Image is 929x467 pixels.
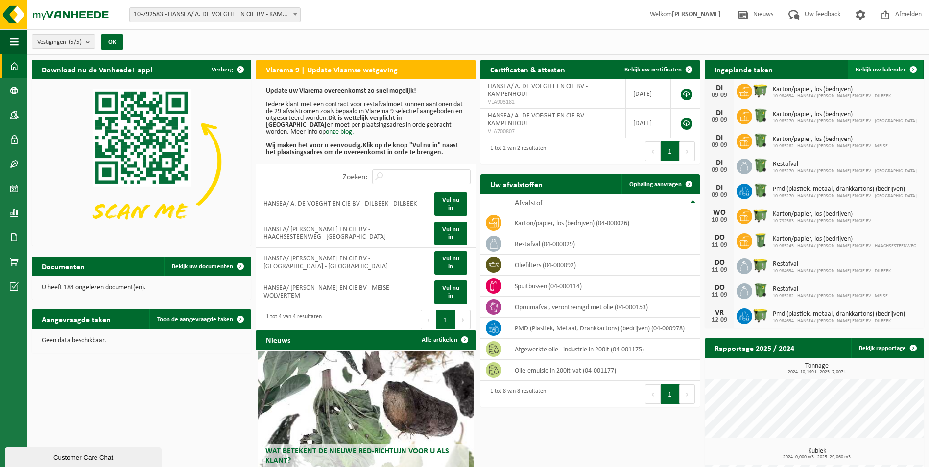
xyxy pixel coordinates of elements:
td: HANSEA/ [PERSON_NAME] EN CIE BV - [GEOGRAPHIC_DATA] - [GEOGRAPHIC_DATA] [256,248,426,277]
label: Zoeken: [343,173,367,181]
div: 11-09 [710,242,729,249]
div: 09-09 [710,167,729,174]
a: onze blog. [326,128,354,136]
td: PMD (Plastiek, Metaal, Drankkartons) (bedrijven) (04-000978) [507,318,700,339]
span: Bekijk uw certificaten [624,67,682,73]
span: 10-985270 - HANSEA/ [PERSON_NAME] EN CIE BV - [GEOGRAPHIC_DATA] [773,168,917,174]
div: 09-09 [710,92,729,99]
div: DO [710,259,729,267]
div: 1 tot 8 van 8 resultaten [485,383,546,405]
button: OK [101,34,123,50]
a: Vul nu in [434,192,467,216]
div: DI [710,109,729,117]
button: Next [680,141,695,161]
span: 10-985270 - HANSEA/ [PERSON_NAME] EN CIE BV - [GEOGRAPHIC_DATA] [773,118,917,124]
span: 10-985282 - HANSEA/ [PERSON_NAME] EN CIE BV - MEISE [773,143,888,149]
u: Wij maken het voor u eenvoudig. [266,142,363,149]
button: Previous [645,141,661,161]
span: Karton/papier, los (bedrijven) [773,210,871,218]
p: Geen data beschikbaar. [42,337,241,344]
span: 10-984634 - HANSEA/ [PERSON_NAME] EN CIE BV - DILBEEK [773,93,891,99]
u: Iedere klant met een contract voor restafval [266,101,388,108]
span: 10-792583 - HANSEA/ A. DE VOEGHT EN CIE BV - KAMPENHOUT [130,8,300,22]
span: 10-792583 - HANSEA/ [PERSON_NAME] EN CIE BV [773,218,871,224]
span: Toon de aangevraagde taken [157,316,233,323]
a: Ophaling aanvragen [621,174,699,194]
span: Wat betekent de nieuwe RED-richtlijn voor u als klant? [265,447,449,465]
div: VR [710,309,729,317]
h2: Rapportage 2025 / 2024 [705,338,804,357]
span: 2024: 0,000 m3 - 2025: 29,060 m3 [710,455,924,460]
img: Download de VHEPlus App [32,79,251,244]
span: 10-985270 - HANSEA/ [PERSON_NAME] EN CIE BV - [GEOGRAPHIC_DATA] [773,193,917,199]
img: WB-1100-HPE-GN-50 [752,207,769,224]
img: WB-0370-HPE-GN-50 [752,107,769,124]
button: Vestigingen(5/5) [32,34,95,49]
span: VLA903182 [488,98,618,106]
td: [DATE] [626,79,671,109]
span: Vestigingen [37,35,82,49]
button: Previous [645,384,661,404]
span: HANSEA/ A. DE VOEGHT EN CIE BV - KAMPENHOUT [488,83,588,98]
img: WB-0370-HPE-GN-50 [752,132,769,149]
img: WB-0370-HPE-GN-50 [752,157,769,174]
h2: Aangevraagde taken [32,309,120,328]
div: 09-09 [710,192,729,199]
button: 1 [661,141,680,161]
span: 10-792583 - HANSEA/ A. DE VOEGHT EN CIE BV - KAMPENHOUT [129,7,301,22]
b: Klik op de knop "Vul nu in" naast het plaatsingsadres om de overeenkomst in orde te brengen. [266,142,458,156]
div: 09-09 [710,142,729,149]
a: Bekijk uw certificaten [617,60,699,79]
div: 11-09 [710,292,729,299]
td: HANSEA/ A. DE VOEGHT EN CIE BV - DILBEEK - DILBEEK [256,189,426,218]
td: HANSEA/ [PERSON_NAME] EN CIE BV - MEISE - WOLVERTEM [256,277,426,306]
div: DI [710,159,729,167]
a: Vul nu in [434,251,467,275]
span: Afvalstof [515,199,543,207]
td: opruimafval, verontreinigd met olie (04-000153) [507,297,700,318]
span: Karton/papier, los (bedrijven) [773,235,916,243]
div: DI [710,84,729,92]
h2: Uw afvalstoffen [480,174,552,193]
h2: Vlarema 9 | Update Vlaamse wetgeving [256,60,407,79]
img: WB-1100-HPE-GN-50 [752,257,769,274]
span: 10-985282 - HANSEA/ [PERSON_NAME] EN CIE BV - MEISE [773,293,888,299]
span: Ophaling aanvragen [629,181,682,187]
span: HANSEA/ A. DE VOEGHT EN CIE BV - KAMPENHOUT [488,112,588,127]
button: Next [680,384,695,404]
div: 12-09 [710,317,729,324]
button: Previous [421,310,436,329]
h2: Ingeplande taken [705,60,783,79]
a: Vul nu in [434,222,467,245]
div: DI [710,134,729,142]
img: WB-1100-HPE-GN-50 [752,307,769,324]
button: Next [455,310,471,329]
td: karton/papier, los (bedrijven) (04-000026) [507,212,700,233]
p: U heeft 184 ongelezen document(en). [42,284,241,291]
div: 10-09 [710,217,729,224]
a: Vul nu in [434,280,467,304]
td: oliefilters (04-000092) [507,255,700,276]
p: moet kunnen aantonen dat de 29 afvalstromen zoals bepaald in Vlarema 9 selectief aangeboden en ui... [266,88,466,156]
td: [DATE] [626,109,671,138]
span: Karton/papier, los (bedrijven) [773,136,888,143]
div: DI [710,184,729,192]
span: 10-985245 - HANSEA/ [PERSON_NAME] EN CIE BV - HAACHSESTEENWEG [773,243,916,249]
a: Bekijk uw kalender [848,60,923,79]
a: Bekijk rapportage [851,338,923,358]
div: DO [710,284,729,292]
strong: [PERSON_NAME] [672,11,721,18]
td: afgewerkte olie - industrie in 200lt (04-001175) [507,339,700,360]
span: Bekijk uw kalender [856,67,906,73]
span: Pmd (plastiek, metaal, drankkartons) (bedrijven) [773,310,905,318]
span: Karton/papier, los (bedrijven) [773,111,917,118]
div: DO [710,234,729,242]
b: Dit is wettelijk verplicht in [GEOGRAPHIC_DATA] [266,115,402,129]
h2: Documenten [32,257,95,276]
a: Toon de aangevraagde taken [149,309,250,329]
td: restafval (04-000029) [507,233,700,255]
td: olie-emulsie in 200lt-vat (04-001177) [507,360,700,381]
span: Restafval [773,285,888,293]
span: 2024: 10,199 t - 2025: 7,007 t [710,370,924,374]
b: Update uw Vlarema overeenkomst zo snel mogelijk! [266,87,416,94]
